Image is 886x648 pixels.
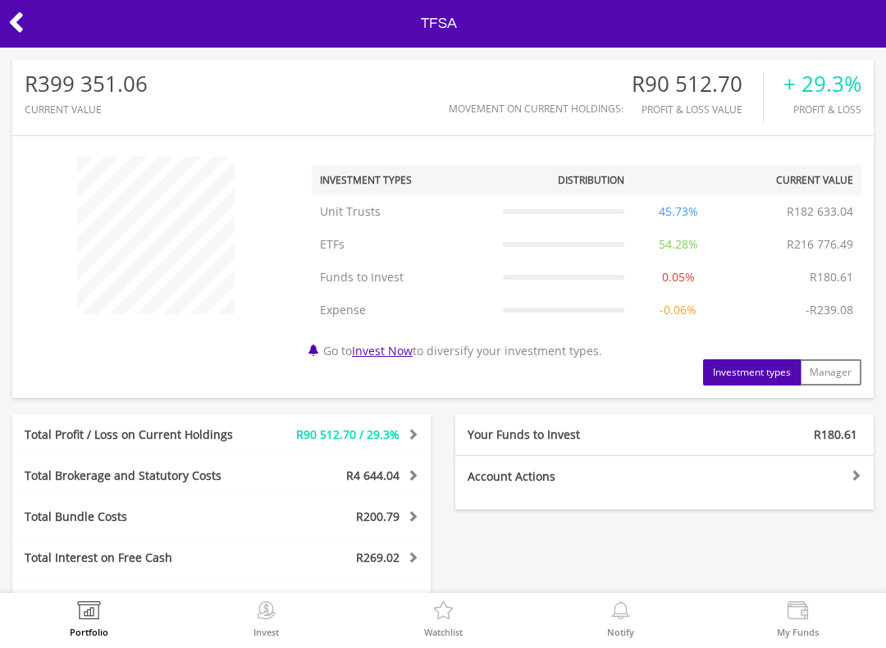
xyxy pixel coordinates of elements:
[312,195,495,228] td: Unit Trusts
[633,294,724,326] td: -0.06%
[253,601,279,637] a: Invest
[800,359,861,386] button: Manager
[607,601,634,637] a: Notify
[724,165,861,195] th: Current Value
[633,228,724,261] td: 54.28%
[797,294,861,326] td: -R239.08
[253,627,279,637] label: Invest
[703,359,801,386] button: Investment types
[633,261,724,294] td: 0.05%
[558,173,624,187] div: Distribution
[814,427,857,442] span: R180.61
[312,228,495,261] td: ETFs
[802,261,861,294] td: R180.61
[253,601,279,624] img: Invest Now
[12,550,257,566] div: Total Interest on Free Cash
[607,627,634,637] label: Notify
[70,627,108,637] label: Portfolio
[783,72,861,96] div: + 29.3%
[299,148,874,386] div: Go to to diversify your investment types.
[779,195,861,228] td: R182 633.04
[632,72,763,96] div: R90 512.70
[608,601,633,624] img: View Notifications
[25,72,148,96] div: R399 351.06
[424,601,463,637] a: Watchlist
[352,343,413,358] a: Invest Now
[296,427,400,442] span: R90 512.70 / 29.3%
[356,550,400,565] span: R269.02
[455,427,664,443] div: Your Funds to Invest
[632,104,763,115] div: Profit & Loss Value
[356,509,400,524] span: R200.79
[12,468,257,484] div: Total Brokerage and Statutory Costs
[312,165,495,195] th: Investment Types
[783,104,861,115] div: Profit & Loss
[449,103,623,114] div: Movement on Current Holdings:
[352,591,400,606] span: -R239.08
[633,195,724,228] td: 45.73%
[785,601,811,624] img: View Funds
[779,228,861,261] td: R216 776.49
[12,509,257,525] div: Total Bundle Costs
[431,601,456,624] img: Watchlist
[12,427,257,443] div: Total Profit / Loss on Current Holdings
[70,601,108,637] a: Portfolio
[25,104,148,115] div: CURRENT VALUE
[12,591,257,607] div: Net Accrual
[777,627,819,637] label: My Funds
[312,294,495,326] td: Expense
[455,468,664,485] div: Account Actions
[346,468,400,483] span: R4 644.04
[777,601,819,637] a: My Funds
[424,627,463,637] label: Watchlist
[76,601,102,624] img: View Portfolio
[312,261,495,294] td: Funds to Invest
